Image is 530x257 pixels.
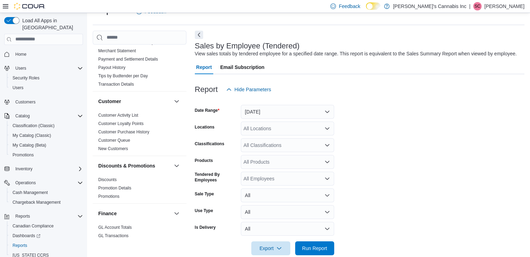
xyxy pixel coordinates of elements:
[366,2,381,10] input: Dark Mode
[98,129,149,135] span: Customer Purchase History
[7,131,86,140] button: My Catalog (Classic)
[324,142,330,148] button: Open list of options
[195,208,213,213] label: Use Type
[98,194,120,199] a: Promotions
[98,210,117,217] h3: Finance
[10,131,83,140] span: My Catalog (Classic)
[235,86,271,93] span: Hide Parameters
[98,73,148,79] span: Tips by Budtender per Day
[10,241,30,250] a: Reports
[13,75,39,81] span: Security Roles
[13,112,32,120] button: Catalog
[98,233,129,239] span: GL Transactions
[98,40,166,45] a: Fee and Settlement Summary - POS
[7,221,86,231] button: Canadian Compliance
[98,98,171,105] button: Customer
[10,84,26,92] a: Users
[13,50,29,59] a: Home
[241,188,334,202] button: All
[10,198,63,207] a: Chargeback Management
[98,130,149,134] a: Customer Purchase History
[13,98,38,106] a: Customers
[7,140,86,150] button: My Catalog (Beta)
[98,73,148,78] a: Tips by Budtender per Day
[20,17,83,31] span: Load All Apps in [GEOGRAPHIC_DATA]
[195,42,300,50] h3: Sales by Employee (Tendered)
[7,197,86,207] button: Chargeback Management
[13,98,83,106] span: Customers
[10,222,56,230] a: Canadian Compliance
[7,241,86,250] button: Reports
[302,245,327,252] span: Run Report
[98,225,132,230] a: GL Account Totals
[324,176,330,181] button: Open list of options
[195,50,517,57] div: View sales totals by tendered employee for a specified date range. This report is equivalent to t...
[13,112,83,120] span: Catalog
[10,74,42,82] a: Security Roles
[195,108,220,113] label: Date Range
[13,64,29,72] button: Users
[195,191,214,197] label: Sale Type
[98,177,117,182] span: Discounts
[324,159,330,165] button: Open list of options
[98,138,130,143] a: Customer Queue
[469,2,470,10] p: |
[15,65,26,71] span: Users
[1,111,86,121] button: Catalog
[195,172,238,183] label: Tendered By Employees
[195,158,213,163] label: Products
[473,2,482,10] div: Steph Cooper
[15,52,26,57] span: Home
[13,243,27,248] span: Reports
[98,82,134,87] a: Transaction Details
[10,84,83,92] span: Users
[98,56,158,62] span: Payment and Settlement Details
[98,81,134,87] span: Transaction Details
[13,190,48,195] span: Cash Management
[195,141,224,147] label: Classifications
[10,122,57,130] a: Classification (Classic)
[195,225,216,230] label: Is Delivery
[13,179,83,187] span: Operations
[13,64,83,72] span: Users
[7,73,86,83] button: Security Roles
[13,133,51,138] span: My Catalog (Classic)
[13,200,61,205] span: Chargeback Management
[484,2,524,10] p: [PERSON_NAME]
[1,211,86,221] button: Reports
[13,85,23,91] span: Users
[10,74,83,82] span: Security Roles
[241,222,334,236] button: All
[324,126,330,131] button: Open list of options
[1,49,86,59] button: Home
[172,209,181,218] button: Finance
[195,85,218,94] h3: Report
[98,65,125,70] a: Payout History
[93,30,186,91] div: Cova Pay [GEOGRAPHIC_DATA]
[10,131,54,140] a: My Catalog (Classic)
[295,241,334,255] button: Run Report
[195,124,215,130] label: Locations
[13,179,39,187] button: Operations
[13,50,83,59] span: Home
[15,166,32,172] span: Inventory
[339,3,360,10] span: Feedback
[13,142,46,148] span: My Catalog (Beta)
[93,223,186,243] div: Finance
[1,63,86,73] button: Users
[98,185,131,191] span: Promotion Details
[172,97,181,106] button: Customer
[98,146,128,151] span: New Customers
[220,60,264,74] span: Email Subscription
[1,164,86,174] button: Inventory
[13,212,83,220] span: Reports
[10,151,37,159] a: Promotions
[15,180,36,186] span: Operations
[14,3,45,10] img: Cova
[475,2,481,10] span: SC
[13,123,55,128] span: Classification (Classic)
[10,141,49,149] a: My Catalog (Beta)
[1,97,86,107] button: Customers
[255,241,286,255] span: Export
